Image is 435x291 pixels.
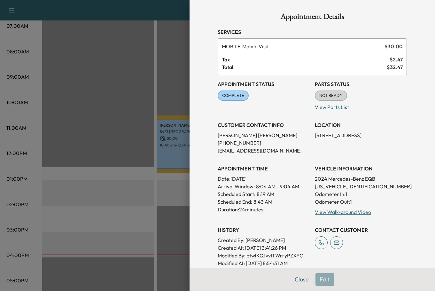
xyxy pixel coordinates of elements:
[257,190,274,198] p: 8:19 AM
[315,175,407,183] p: 2024 Mercedes-Benz EQB
[218,165,310,172] h3: APPOINTMENT TIME
[218,131,310,139] p: [PERSON_NAME] [PERSON_NAME]
[218,226,310,234] h3: History
[385,43,403,50] span: $ 30.00
[222,43,382,50] span: Mobile Visit
[218,198,252,206] p: Scheduled End:
[218,259,310,267] p: Modified At : [DATE] 8:54:31 AM
[315,131,407,139] p: [STREET_ADDRESS]
[218,139,310,147] p: [PHONE_NUMBER]
[315,121,407,129] h3: LOCATION
[253,198,272,206] p: 8:43 AM
[315,101,407,111] p: View Parts List
[315,226,407,234] h3: CONTACT CUSTOMER
[291,273,313,286] button: Close
[315,183,407,190] p: [US_VEHICLE_IDENTIFICATION_NUMBER]
[218,147,310,154] p: [EMAIL_ADDRESS][DOMAIN_NAME]
[315,190,407,198] p: Odometer In: 1
[218,92,248,99] span: COMPLETE
[218,13,407,23] h1: Appointment Details
[387,63,403,71] span: $ 32.47
[315,92,346,99] span: NOT READY
[218,244,310,252] p: Created At : [DATE] 3:41:26 PM
[222,63,387,71] span: Total
[218,190,255,198] p: Scheduled Start:
[256,183,299,190] span: 8:04 AM - 9:04 AM
[218,80,310,88] h3: Appointment Status
[218,175,310,183] p: Date: [DATE]
[218,121,310,129] h3: CUSTOMER CONTACT INFO
[315,165,407,172] h3: VEHICLE INFORMATION
[218,28,407,36] h3: Services
[315,209,371,215] a: View Walk-around Video
[218,183,310,190] p: Arrival Window:
[222,56,390,63] span: Tax
[390,56,403,63] span: $ 2.47
[315,198,407,206] p: Odometer Out: 1
[218,252,310,259] p: Modified By : btwlKQ1vvITWrryPZXYC
[315,80,407,88] h3: Parts Status
[218,206,310,213] p: Duration: 24 minutes
[218,236,310,244] p: Created By : [PERSON_NAME]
